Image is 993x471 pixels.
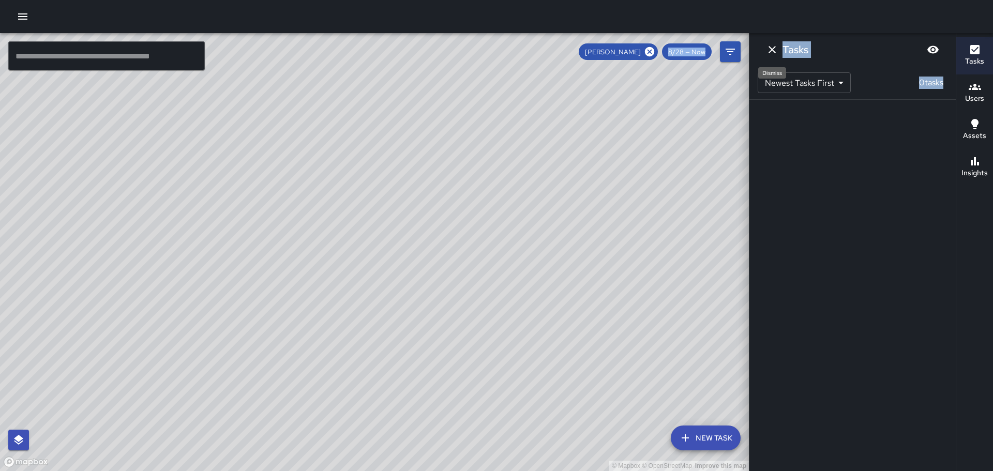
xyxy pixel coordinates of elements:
[956,74,993,112] button: Users
[662,48,712,56] span: 8/28 — Now
[758,67,786,79] div: Dismiss
[923,39,943,60] button: Blur
[758,72,851,93] div: Newest Tasks First
[965,56,984,67] h6: Tasks
[762,39,783,60] button: Dismiss
[671,426,741,450] button: New Task
[963,130,986,142] h6: Assets
[965,93,984,104] h6: Users
[956,112,993,149] button: Assets
[915,77,947,89] p: 0 tasks
[783,41,808,58] h6: Tasks
[579,43,658,60] div: [PERSON_NAME]
[720,41,741,62] button: Filters
[579,48,647,56] span: [PERSON_NAME]
[956,37,993,74] button: Tasks
[956,149,993,186] button: Insights
[961,168,988,179] h6: Insights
